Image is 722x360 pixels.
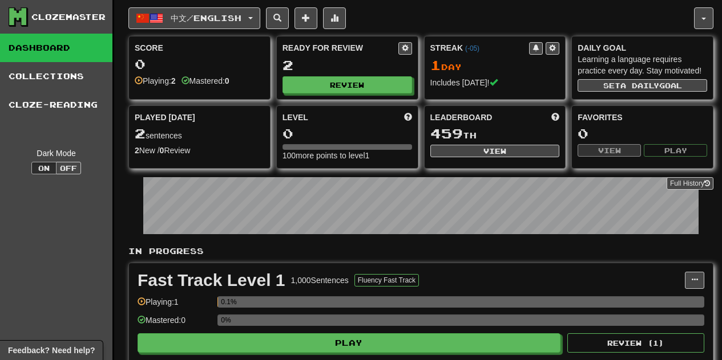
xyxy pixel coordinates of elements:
div: 1,000 Sentences [291,275,349,286]
span: This week in points, UTC [551,112,559,123]
button: View [430,145,560,157]
div: Playing: [135,75,176,87]
span: Score more points to level up [404,112,412,123]
div: th [430,126,560,141]
div: 0 [578,126,707,141]
strong: 2 [171,76,176,85]
div: 0 [283,126,412,141]
div: Fast Track Level 1 [138,272,285,289]
div: Dark Mode [9,148,104,159]
button: More stats [323,7,346,29]
a: Full History [667,177,713,190]
div: Score [135,42,264,54]
div: Mastered: 0 [138,314,212,333]
span: Open feedback widget [8,345,95,356]
button: Add sentence to collection [295,7,317,29]
button: Play [644,144,707,157]
span: Level [283,112,308,123]
button: Fluency Fast Track [354,274,419,287]
span: 1 [430,57,441,73]
button: View [578,144,641,157]
div: New / Review [135,145,264,156]
span: Played [DATE] [135,112,195,123]
button: Review [283,76,412,93]
strong: 0 [225,76,229,85]
div: Clozemaster [31,11,106,23]
div: Learning a language requires practice every day. Stay motivated! [578,54,707,76]
span: 459 [430,125,463,141]
div: Ready for Review [283,42,398,54]
span: a daily [620,81,659,89]
div: 100 more points to level 1 [283,150,412,161]
div: Day [430,58,560,73]
strong: 2 [135,146,139,155]
button: Off [56,162,81,174]
div: Daily Goal [578,42,707,54]
button: 中文/English [128,7,260,29]
p: In Progress [128,246,713,257]
button: Review (1) [567,333,704,353]
span: 2 [135,125,146,141]
span: Leaderboard [430,112,493,123]
strong: 0 [160,146,164,155]
div: Streak [430,42,530,54]
div: sentences [135,126,264,141]
button: Search sentences [266,7,289,29]
div: Mastered: [181,75,229,87]
div: Favorites [578,112,707,123]
div: Includes [DATE]! [430,77,560,88]
div: 0 [135,57,264,71]
button: On [31,162,57,174]
div: 2 [283,58,412,72]
a: (-05) [465,44,479,52]
div: Playing: 1 [138,296,212,315]
span: 中文 / English [171,13,241,23]
button: Play [138,333,560,353]
button: Seta dailygoal [578,79,707,92]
